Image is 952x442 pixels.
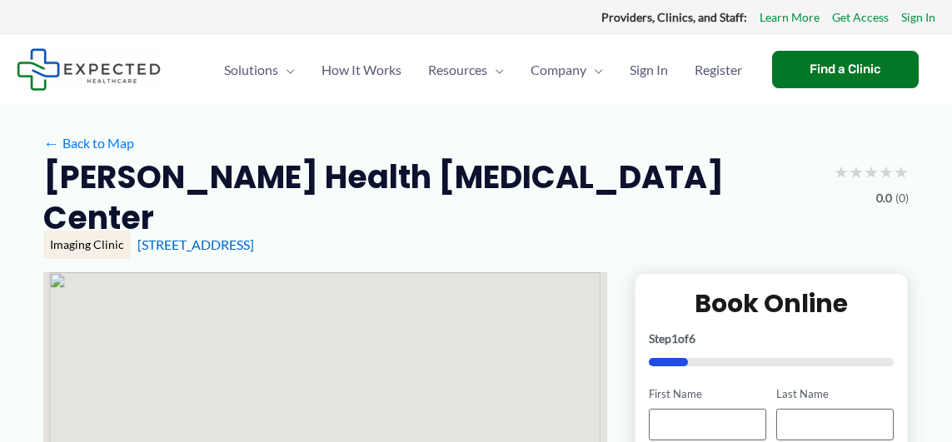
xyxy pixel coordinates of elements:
[601,10,747,24] strong: Providers, Clinics, and Staff:
[649,386,766,402] label: First Name
[137,236,254,252] a: [STREET_ADDRESS]
[278,41,295,99] span: Menu Toggle
[849,156,864,187] span: ★
[689,331,695,345] span: 6
[834,156,849,187] span: ★
[211,41,308,99] a: SolutionsMenu Toggle
[760,7,820,28] a: Learn More
[649,287,894,320] h2: Book Online
[895,187,909,209] span: (0)
[832,7,889,28] a: Get Access
[649,333,894,345] p: Step of
[894,156,909,187] span: ★
[43,135,59,151] span: ←
[224,41,278,99] span: Solutions
[630,41,668,99] span: Sign In
[671,331,678,345] span: 1
[776,386,894,402] label: Last Name
[517,41,616,99] a: CompanyMenu Toggle
[415,41,517,99] a: ResourcesMenu Toggle
[901,7,935,28] a: Sign In
[616,41,681,99] a: Sign In
[43,131,134,156] a: ←Back to Map
[876,187,892,209] span: 0.0
[772,51,919,88] a: Find a Clinic
[695,41,742,99] span: Register
[308,41,415,99] a: How It Works
[487,41,504,99] span: Menu Toggle
[879,156,894,187] span: ★
[681,41,755,99] a: Register
[211,41,755,99] nav: Primary Site Navigation
[428,41,487,99] span: Resources
[586,41,603,99] span: Menu Toggle
[321,41,401,99] span: How It Works
[531,41,586,99] span: Company
[43,156,820,239] h2: [PERSON_NAME] Health [MEDICAL_DATA] Center
[43,231,131,259] div: Imaging Clinic
[864,156,879,187] span: ★
[17,48,161,91] img: Expected Healthcare Logo - side, dark font, small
